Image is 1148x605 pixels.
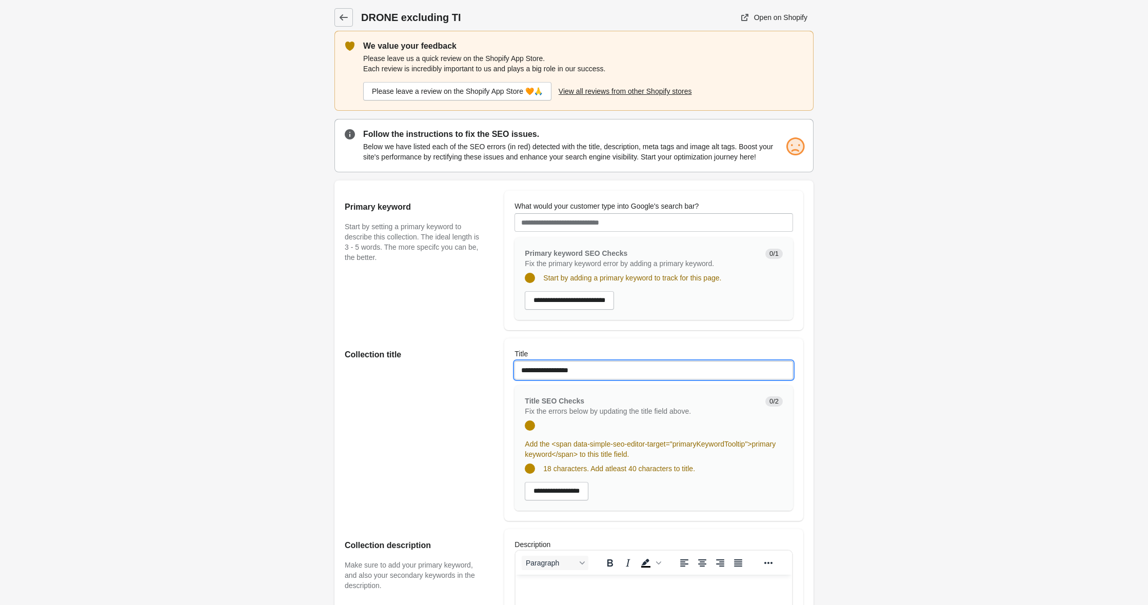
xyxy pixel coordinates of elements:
div: Open on Shopify [754,13,807,22]
p: Below we have listed each of the SEO errors (in red) detected with the title, description, meta t... [363,142,803,162]
label: What would your customer type into Google's search bar? [514,201,699,211]
p: Fix the primary keyword error by adding a primary keyword. [525,258,757,269]
a: View all reviews from other Shopify stores [555,82,696,100]
button: Align center [694,556,711,570]
div: Please leave a review on the Shopify App Store 🧡🙏 [372,87,543,95]
span: 0/1 [765,249,783,259]
p: Please leave us a quick review on the Shopify App Store. [363,53,792,64]
p: Follow the instructions to fix the SEO issues. [363,128,803,140]
button: Blocks [522,556,588,570]
button: Bold [601,556,619,570]
p: Each review is incredibly important to us and plays a big role in our success. [363,64,792,74]
h1: DRONE excluding TI [361,10,594,25]
p: We value your feedback [363,40,792,52]
img: sad.png [785,136,805,157]
button: Align right [711,556,729,570]
h2: Collection title [345,349,484,361]
h2: Collection description [345,539,484,552]
div: Background color [637,556,663,570]
span: 0/2 [765,396,783,407]
label: Title [514,349,528,359]
div: View all reviews from other Shopify stores [559,87,692,95]
a: Please leave a review on the Shopify App Store 🧡🙏 [363,82,551,100]
span: Paragraph [526,559,576,567]
p: Fix the errors below by updating the title field above. [525,406,757,416]
span: Title SEO Checks [525,397,584,405]
button: Italic [619,556,637,570]
a: Open on Shopify [736,8,814,27]
p: Make sure to add your primary keyword, and also your secondary keywords in the description. [345,560,484,591]
span: Add the <span data-simple-seo-editor-target="primaryKeywordTooltip">primary keyword</span> to thi... [525,440,776,458]
h2: Primary keyword [345,201,484,213]
span: Primary keyword SEO Checks [525,249,627,257]
button: Justify [729,556,747,570]
body: Rich Text Area. Press ALT-0 for help. [8,8,268,19]
span: 18 characters. Add atleast 40 characters to title. [543,465,695,473]
span: Start by adding a primary keyword to track for this page. [543,274,721,282]
p: Start by setting a primary keyword to describe this collection. The ideal length is 3 - 5 words. ... [345,221,484,263]
button: Reveal or hide additional toolbar items [760,556,777,570]
button: Align left [676,556,693,570]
